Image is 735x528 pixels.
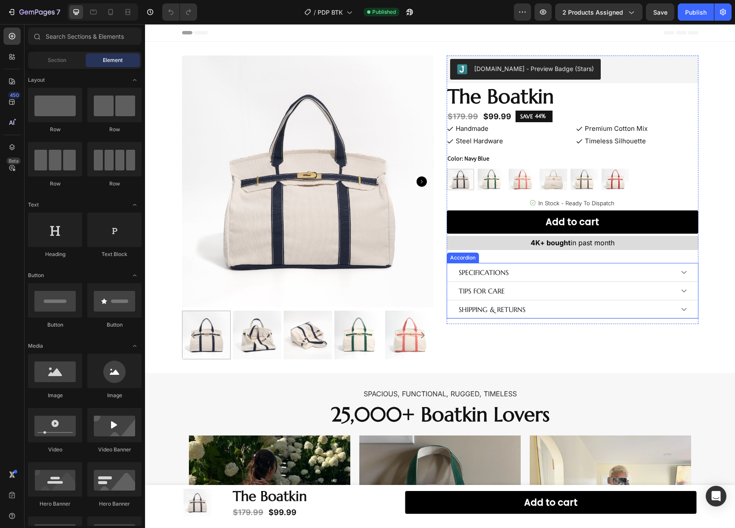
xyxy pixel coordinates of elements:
[311,113,358,121] span: Steel Hardware
[401,190,454,206] strong: Add to cart
[87,250,142,258] div: Text Block
[386,214,426,223] strong: 4K+ bought
[311,100,343,108] span: Handmade
[37,31,289,283] a: The Boatkin
[273,307,282,315] button: Carousel Next Arrow
[374,88,389,96] div: SAVE
[440,100,503,108] span: Premium Cotton Mix
[302,186,553,210] button: <strong>Add to cart</strong>
[337,86,367,98] div: $99.99
[260,467,552,490] button: <strong>Add to cart</strong>
[646,3,674,21] button: Save
[28,28,142,45] input: Search Sections & Elements
[56,7,60,17] p: 7
[706,486,726,506] div: Open Intercom Messenger
[555,3,642,21] button: 2 products assigned
[3,3,64,21] button: 7
[312,40,322,50] img: Judgeme.png
[128,269,142,282] span: Toggle open
[303,230,332,238] div: Accordion
[372,8,396,16] span: Published
[87,500,142,508] div: Hero Banner
[128,339,142,353] span: Toggle open
[28,180,82,188] div: Row
[389,88,401,96] div: 44%
[314,242,364,255] p: Specifications
[28,321,82,329] div: Button
[28,201,39,209] span: Text
[329,40,449,49] div: [DOMAIN_NAME] - Preview Badge (Stars)
[440,113,501,121] span: Timeless Silhouette
[302,59,553,86] h2: The Boatkin
[87,321,142,329] div: Button
[28,126,82,133] div: Row
[28,446,82,454] div: Video
[302,86,334,98] div: $179.99
[87,180,142,188] div: Row
[128,198,142,212] span: Toggle open
[28,392,82,399] div: Image
[28,76,45,84] span: Layout
[28,250,82,258] div: Heading
[303,213,553,225] p: in past month
[685,8,707,17] div: Publish
[28,500,82,508] div: Hero Banner
[562,8,623,17] span: 2 products assigned
[28,272,44,279] span: Button
[128,73,142,87] span: Toggle open
[103,56,123,64] span: Element
[393,176,469,182] span: In Stock - Ready To Dispatch
[44,307,52,315] button: Carousel Back Arrow
[162,3,197,21] div: Undo/Redo
[653,9,667,16] span: Save
[272,152,282,163] button: Carousel Next Arrow
[678,3,714,21] button: Publish
[145,24,735,528] iframe: Design area
[87,126,142,133] div: Row
[87,392,142,399] div: Image
[87,446,142,454] div: Video Banner
[8,92,21,99] div: 450
[302,128,345,141] legend: Color: Navy Blue
[48,56,66,64] span: Section
[28,342,43,350] span: Media
[318,8,343,17] span: PDP BTK
[314,8,316,17] span: /
[314,261,360,273] p: TIPS FOR CARE
[6,157,21,164] div: Beta
[1,364,589,376] p: SPACIOUS, FUNCTIONAL, RUGGED, TIMELESS
[305,35,456,56] button: Judge.me - Preview Badge (Stars)
[314,279,380,292] p: SHIPPING & RETURNS
[379,470,432,487] strong: Add to cart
